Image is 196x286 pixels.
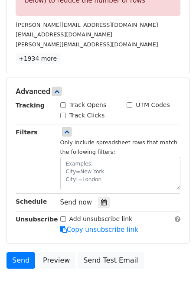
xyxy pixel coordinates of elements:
[16,87,180,96] h5: Advanced
[16,102,45,109] strong: Tracking
[16,198,47,205] strong: Schedule
[37,252,75,269] a: Preview
[69,111,105,120] label: Track Clicks
[60,226,138,234] a: Copy unsubscribe link
[7,252,35,269] a: Send
[16,22,158,28] small: [PERSON_NAME][EMAIL_ADDRESS][DOMAIN_NAME]
[16,31,112,38] small: [EMAIL_ADDRESS][DOMAIN_NAME]
[153,244,196,286] iframe: Chat Widget
[60,139,178,156] small: Only include spreadsheet rows that match the following filters:
[16,53,60,64] a: +1934 more
[69,214,133,224] label: Add unsubscribe link
[136,101,170,110] label: UTM Codes
[16,216,58,223] strong: Unsubscribe
[16,41,158,48] small: [PERSON_NAME][EMAIL_ADDRESS][DOMAIN_NAME]
[69,101,107,110] label: Track Opens
[78,252,144,269] a: Send Test Email
[60,198,92,206] span: Send now
[16,129,38,136] strong: Filters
